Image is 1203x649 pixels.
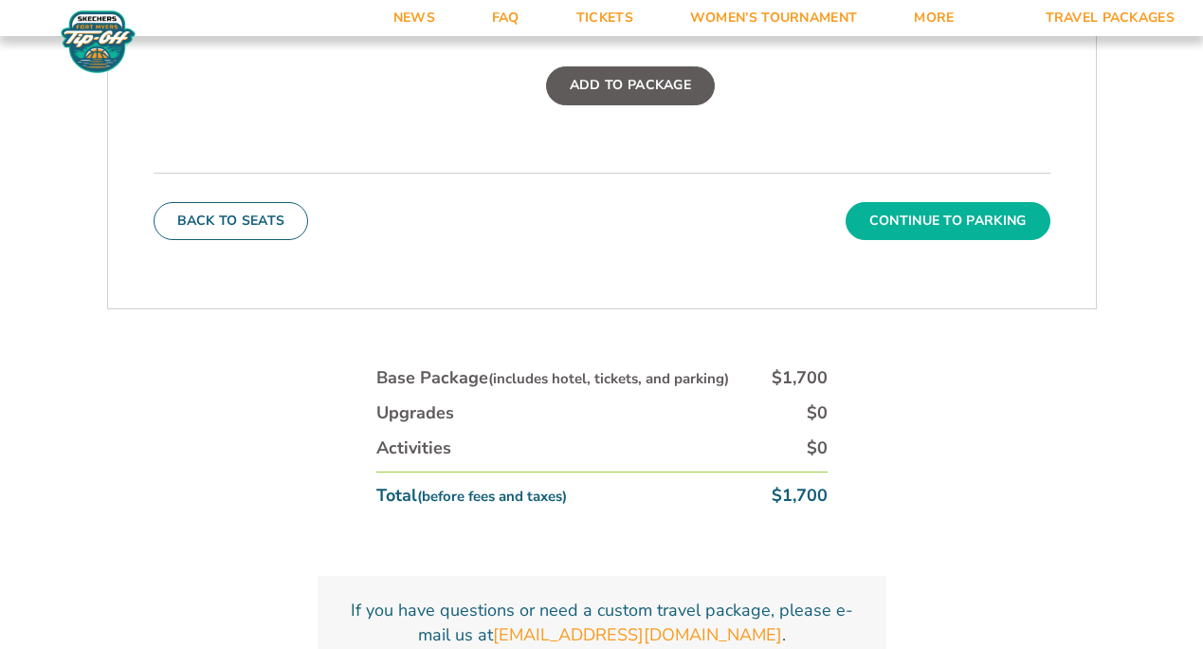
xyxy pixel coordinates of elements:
small: (includes hotel, tickets, and parking) [488,369,729,388]
div: Total [376,484,567,508]
button: Continue To Parking [846,202,1050,240]
div: $0 [807,436,828,460]
p: If you have questions or need a custom travel package, please e-mail us at . [340,599,864,646]
button: Back To Seats [154,202,309,240]
div: Base Package [376,366,729,390]
div: Activities [376,436,451,460]
div: Upgrades [376,401,454,425]
img: Fort Myers Tip-Off [57,9,139,74]
div: $1,700 [772,484,828,508]
div: $0 [807,401,828,425]
small: (before fees and taxes) [417,487,567,506]
a: [EMAIL_ADDRESS][DOMAIN_NAME] [493,623,782,647]
div: $1,700 [772,366,828,390]
label: Add To Package [546,66,715,104]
